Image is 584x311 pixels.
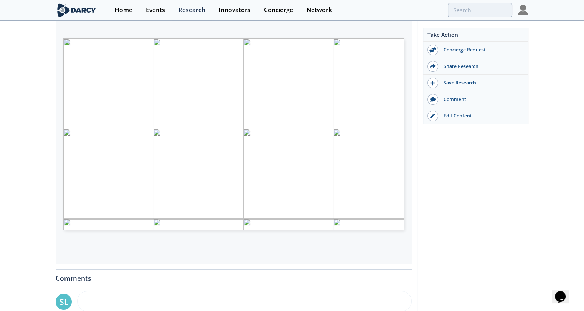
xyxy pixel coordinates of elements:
[56,294,72,310] div: SL
[146,7,165,13] div: Events
[423,108,528,124] a: Edit Content
[178,7,205,13] div: Research
[56,270,412,282] div: Comments
[115,7,132,13] div: Home
[423,31,528,42] div: Take Action
[264,7,293,13] div: Concierge
[552,280,576,303] iframe: chat widget
[438,96,524,103] div: Comment
[438,63,524,70] div: Share Research
[438,79,524,86] div: Save Research
[438,46,524,53] div: Concierge Request
[438,112,524,119] div: Edit Content
[219,7,251,13] div: Innovators
[518,5,528,15] img: Profile
[56,3,97,17] img: logo-wide.svg
[448,3,512,17] input: Advanced Search
[307,7,332,13] div: Network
